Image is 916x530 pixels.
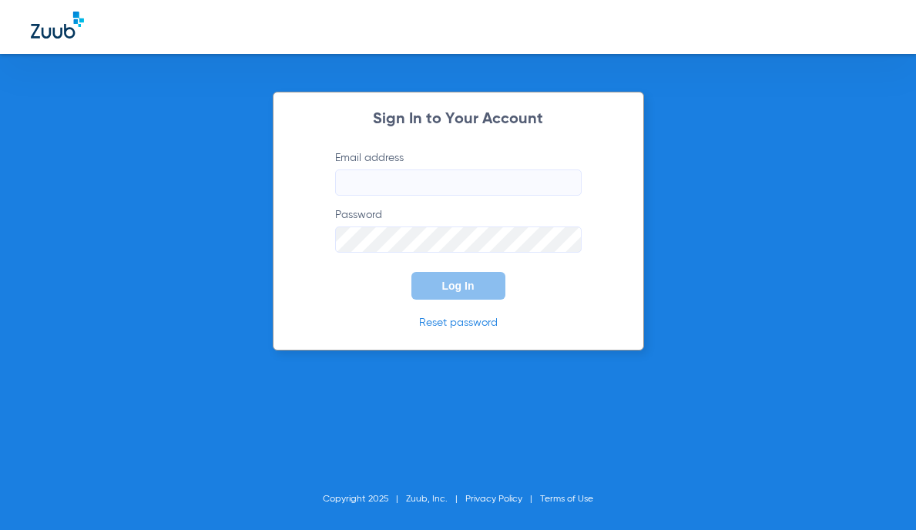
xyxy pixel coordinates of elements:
[323,491,406,507] li: Copyright 2025
[540,495,593,504] a: Terms of Use
[31,12,84,39] img: Zuub Logo
[406,491,465,507] li: Zuub, Inc.
[312,112,605,127] h2: Sign In to Your Account
[335,226,582,253] input: Password
[335,169,582,196] input: Email address
[465,495,522,504] a: Privacy Policy
[335,150,582,196] label: Email address
[411,272,505,300] button: Log In
[442,280,475,292] span: Log In
[839,456,916,530] iframe: Chat Widget
[335,207,582,253] label: Password
[419,317,498,328] a: Reset password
